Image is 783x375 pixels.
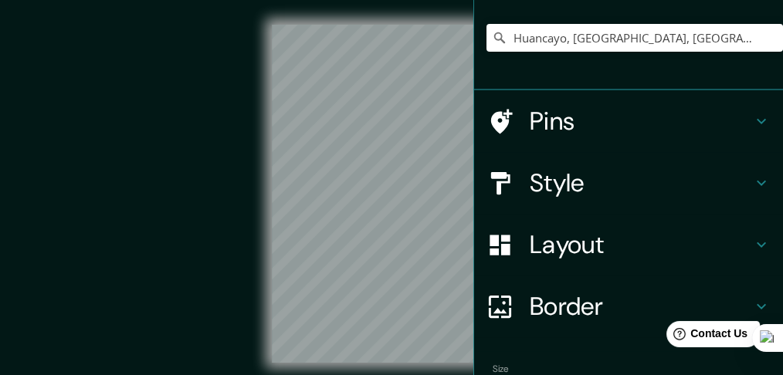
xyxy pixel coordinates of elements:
div: Border [474,275,783,337]
div: Style [474,152,783,214]
canvas: Map [272,25,511,363]
iframe: Help widget launcher [646,315,766,358]
h4: Pins [530,106,752,137]
h4: Border [530,291,752,322]
div: Pins [474,90,783,152]
div: Layout [474,214,783,275]
h4: Style [530,167,752,198]
input: Pick your city or area [486,24,783,52]
h4: Layout [530,229,752,260]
